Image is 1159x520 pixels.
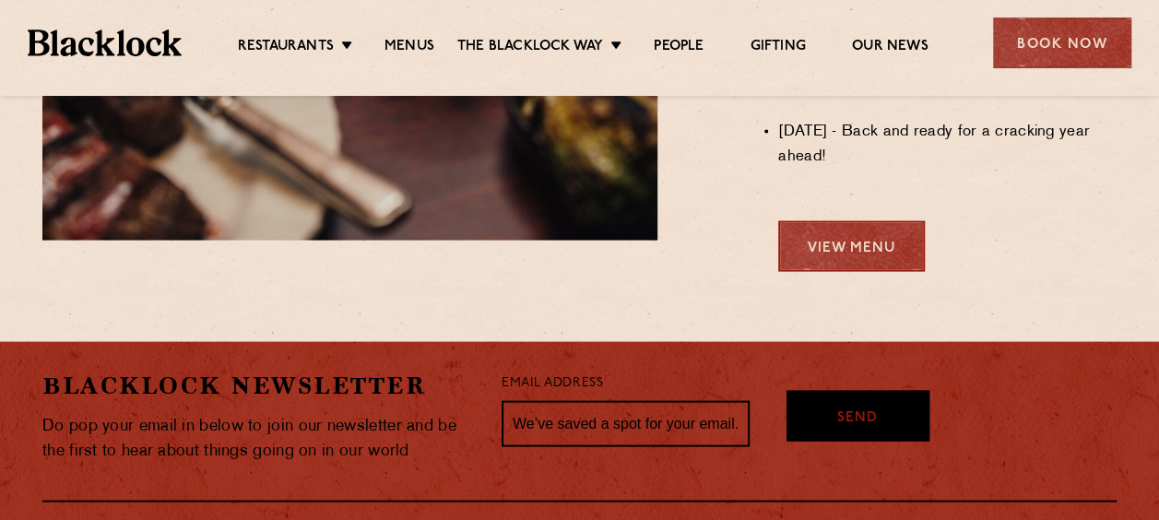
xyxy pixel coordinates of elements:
[654,38,704,58] a: People
[993,18,1131,68] div: Book Now
[238,38,334,58] a: Restaurants
[502,372,603,394] label: Email Address
[384,38,434,58] a: Menus
[42,413,474,463] p: Do pop your email in below to join our newsletter and be the first to hear about things going on ...
[28,30,182,55] img: BL_Textured_Logo-footer-cropped.svg
[502,400,750,446] input: We’ve saved a spot for your email...
[778,220,925,271] a: View Menu
[852,38,928,58] a: Our News
[750,38,805,58] a: Gifting
[457,38,603,58] a: The Blacklock Way
[42,369,474,401] h2: Blacklock Newsletter
[778,119,1117,169] li: [DATE] - Back and ready for a cracking year ahead!
[837,408,878,429] span: Send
